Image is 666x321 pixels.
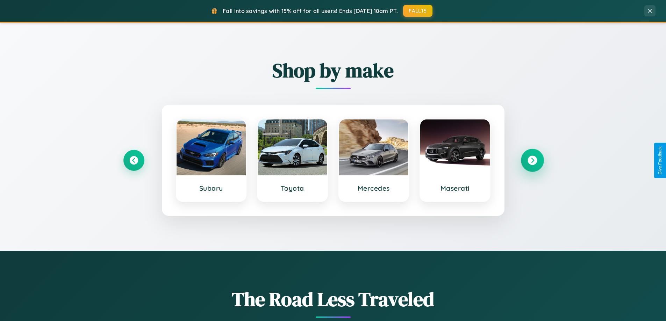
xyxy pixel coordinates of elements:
[427,184,483,192] h3: Maserati
[403,5,432,17] button: FALL15
[123,57,543,84] h2: Shop by make
[658,146,663,175] div: Give Feedback
[184,184,239,192] h3: Subaru
[346,184,402,192] h3: Mercedes
[265,184,320,192] h3: Toyota
[123,286,543,313] h1: The Road Less Traveled
[223,7,398,14] span: Fall into savings with 15% off for all users! Ends [DATE] 10am PT.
